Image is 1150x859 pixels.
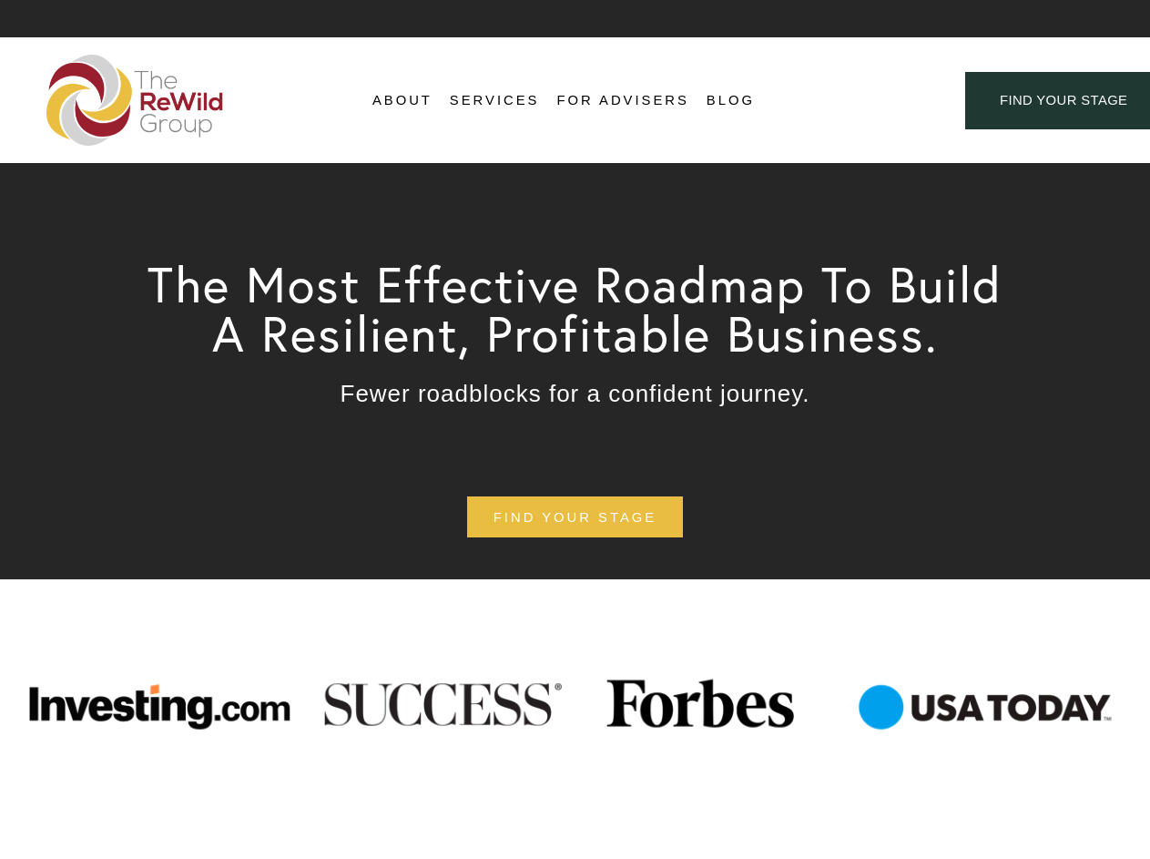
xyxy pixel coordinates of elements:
[341,380,810,407] span: Fewer roadblocks for a confident journey.
[372,88,433,113] span: About
[707,87,755,115] a: Blog
[450,87,540,115] a: folder dropdown
[148,253,1018,364] span: The Most Effective Roadmap To Build A Resilient, Profitable Business.
[467,496,683,537] a: find your stage
[372,87,433,115] a: folder dropdown
[556,87,688,115] a: For Advisers
[450,88,540,113] span: Services
[46,55,225,146] img: The ReWild Group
